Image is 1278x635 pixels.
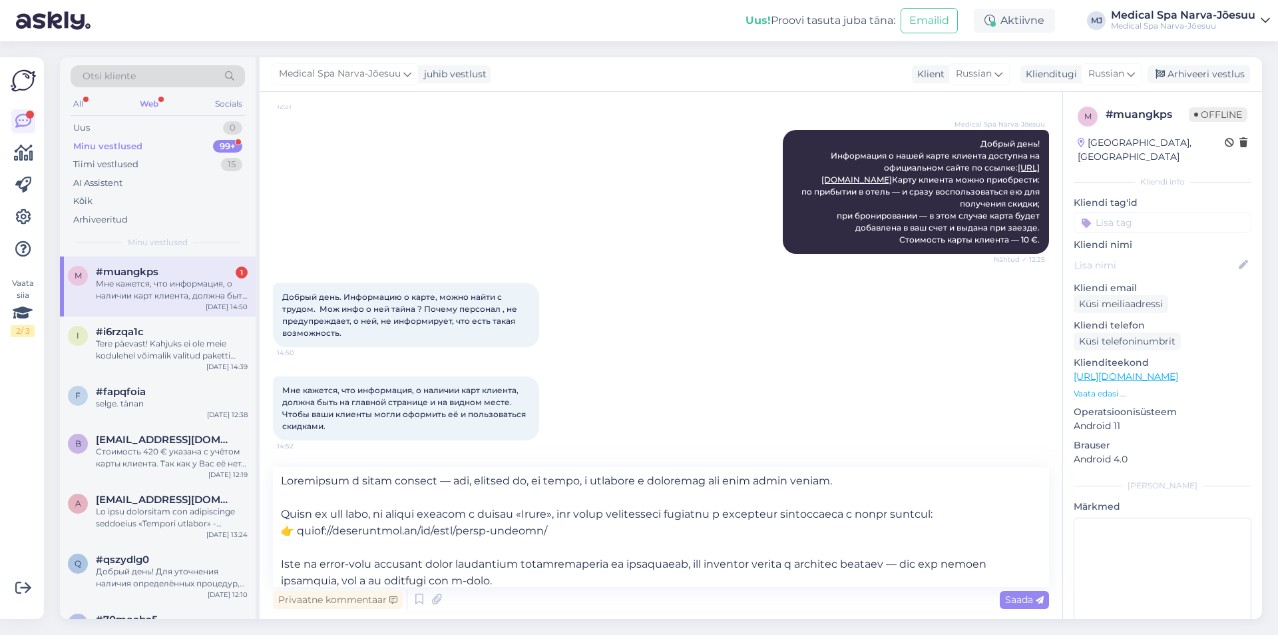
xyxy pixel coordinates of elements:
span: 7 [76,618,81,628]
span: Minu vestlused [128,237,188,249]
div: Privaatne kommentaar [273,591,403,609]
div: Стоимость 420 € указана с учётом карты клиента. Так как у Вас её нет, карта будет добавлена к бро... [96,446,248,470]
span: Мне кажется, что информация, о наличии карт клиента, должна быть на главной странице и на видном ... [282,385,528,431]
div: [DATE] 12:19 [208,470,248,480]
div: [DATE] 12:38 [207,410,248,420]
span: Russian [1088,67,1124,81]
span: Добрый день! Информация о нашей карте клиента доступна на официальном сайте по ссылке: Карту клие... [801,139,1042,245]
input: Lisa nimi [1074,258,1236,273]
p: Kliendi tag'id [1074,196,1251,210]
span: brigitta5@list.ru [96,434,234,446]
div: # muangkps [1106,107,1189,123]
div: MJ [1087,11,1106,30]
b: Uus! [745,14,771,27]
div: All [71,95,86,113]
div: 0 [223,121,242,135]
span: Medical Spa Narva-Jõesuu [279,67,401,81]
div: [DATE] 12:10 [208,590,248,600]
span: #qszydlg0 [96,554,149,566]
img: Askly Logo [11,68,36,93]
span: f [75,390,81,400]
a: Medical Spa Narva-JõesuuMedical Spa Narva-Jõesuu [1111,10,1270,31]
div: Aktiivne [974,9,1055,33]
span: Nähtud ✓ 12:25 [994,255,1045,265]
span: #muangkps [96,266,158,278]
span: #fapqfoia [96,386,146,398]
div: AI Assistent [73,177,122,190]
span: #70moaba5 [96,614,158,626]
span: Medical Spa Narva-Jõesuu [955,119,1045,129]
p: Kliendi telefon [1074,318,1251,332]
div: Minu vestlused [73,140,142,153]
span: m [1084,111,1092,121]
div: [GEOGRAPHIC_DATA], [GEOGRAPHIC_DATA] [1078,136,1225,164]
textarea: Loremipsum d sitam consect — adi, elitsed do, ei tempo, i utlabore e doloremag ali enim admin ven... [273,467,1049,587]
span: i [77,330,79,340]
div: Мне кажется, что информация, о наличии карт клиента, должна быть на главной странице и на видном ... [96,278,248,302]
div: Uus [73,121,90,135]
div: Socials [212,95,245,113]
div: Tiimi vestlused [73,158,138,171]
span: Offline [1189,107,1247,122]
div: 1 [236,267,248,279]
span: a [75,498,81,508]
p: Brauser [1074,438,1251,452]
span: 12:21 [277,101,327,111]
div: Vaata siia [11,277,35,337]
div: Klient [912,67,945,81]
p: Vaata edasi ... [1074,388,1251,400]
div: [DATE] 14:39 [206,362,248,372]
div: juhib vestlust [419,67,487,81]
span: Saada [1005,594,1044,606]
div: Lo ipsu dolorsitam con adipiscinge seddoeius «Tempori utlabor» - etdol://magnaaliqua.en/ad/min-ve... [96,506,248,530]
span: Добрый день. Информацию о карте, можно найти с трудом. Мож инфо о ней тайна ? Почему персонал , н... [282,292,519,338]
div: selge. tänan [96,398,248,410]
p: Android 11 [1074,419,1251,433]
div: Kliendi info [1074,176,1251,188]
div: [DATE] 14:50 [206,302,248,312]
div: Medical Spa Narva-Jõesuu [1111,10,1255,21]
div: Klienditugi [1020,67,1077,81]
a: [URL][DOMAIN_NAME] [1074,370,1178,382]
div: 15 [221,158,242,171]
span: q [75,558,81,568]
div: 2 / 3 [11,325,35,337]
p: Kliendi nimi [1074,238,1251,252]
div: Kõik [73,195,93,208]
span: 14:50 [277,348,327,358]
div: Medical Spa Narva-Jõesuu [1111,21,1255,31]
span: #i6rzqa1c [96,326,144,338]
span: Russian [956,67,992,81]
input: Lisa tag [1074,213,1251,233]
p: Märkmed [1074,500,1251,514]
div: Küsi telefoninumbrit [1074,332,1181,350]
span: 14:52 [277,441,327,451]
p: Klienditeekond [1074,356,1251,370]
p: Kliendi email [1074,281,1251,295]
div: [DATE] 13:24 [206,530,248,540]
div: Arhiveeri vestlus [1148,65,1250,83]
div: Web [137,95,161,113]
div: Добрый день! Для уточнения наличия определённых процедур, пожалуйста, свяжитесь с нашими косметол... [96,566,248,590]
span: andres58@inbox.ru [96,494,234,506]
span: Otsi kliente [83,69,136,83]
p: Operatsioonisüsteem [1074,405,1251,419]
p: Android 4.0 [1074,452,1251,466]
div: Küsi meiliaadressi [1074,295,1168,313]
div: Tere päevast! Kahjuks ei ole meie kodulehel võimalik valitud paketti broneerida, kuid aitame hea ... [96,338,248,362]
div: 99+ [213,140,242,153]
div: [PERSON_NAME] [1074,480,1251,492]
span: b [75,438,81,448]
span: m [75,271,82,281]
div: Arhiveeritud [73,213,128,227]
div: Proovi tasuta juba täna: [745,13,895,29]
button: Emailid [901,8,958,33]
